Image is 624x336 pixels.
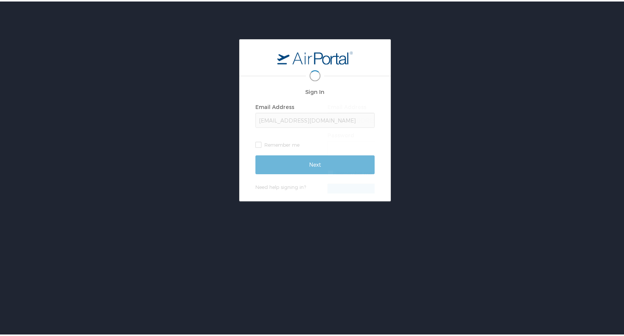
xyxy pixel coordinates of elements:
input: Sign In [327,182,447,201]
label: Password [327,130,354,137]
h2: Sign In [255,86,375,95]
h2: Sign In [327,86,447,95]
img: logo [277,49,353,63]
label: Remember me [327,166,447,177]
input: Next [255,154,375,173]
label: Email Address [255,102,294,109]
label: Email Address [327,102,366,109]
